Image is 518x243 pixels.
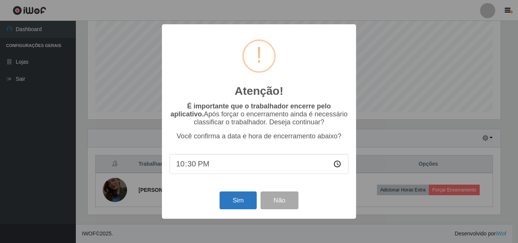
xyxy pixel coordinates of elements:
[170,102,348,126] p: Após forçar o encerramento ainda é necessário classificar o trabalhador. Deseja continuar?
[235,84,283,98] h2: Atenção!
[170,102,331,118] b: É importante que o trabalhador encerre pelo aplicativo.
[170,132,348,140] p: Você confirma a data e hora de encerramento abaixo?
[261,191,298,209] button: Não
[220,191,256,209] button: Sim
